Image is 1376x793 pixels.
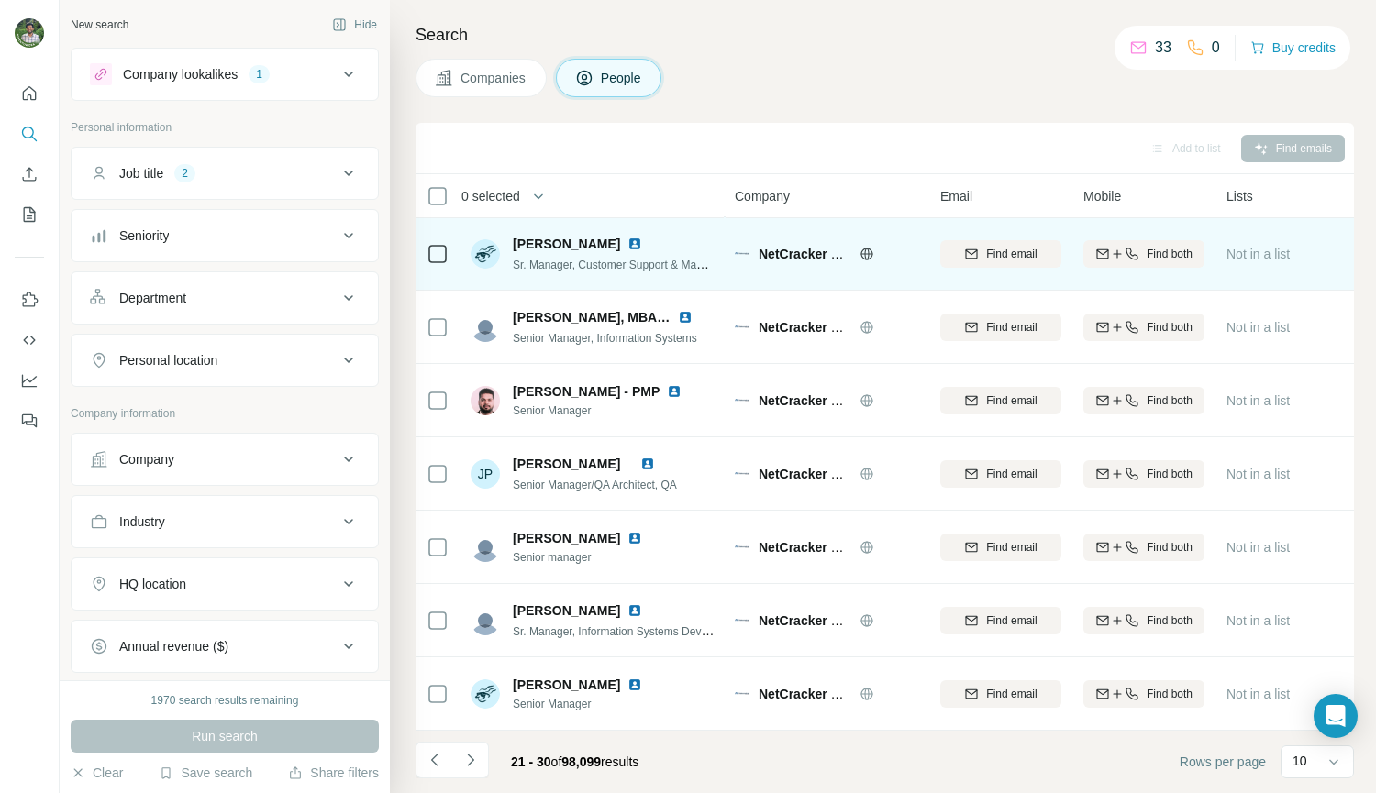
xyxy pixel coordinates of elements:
button: Find email [940,387,1061,414]
span: Find email [986,466,1037,482]
span: Find email [986,246,1037,262]
button: Use Surfe API [15,324,44,357]
button: Save search [159,764,252,782]
img: LinkedIn logo [627,531,642,545]
span: [PERSON_NAME] [513,676,620,694]
img: Logo of NetCracker Technology [735,472,749,476]
button: Find both [1083,314,1204,341]
span: NetCracker Technology [759,467,902,481]
span: Lists [1226,187,1253,205]
img: LinkedIn logo [627,603,642,618]
img: LinkedIn logo [678,310,693,325]
span: Not in a list [1226,687,1290,701]
button: Find both [1083,460,1204,488]
span: NetCracker Technology [759,320,902,335]
span: [PERSON_NAME], MBA, PMP [513,310,692,325]
span: of [551,754,562,769]
img: Avatar [471,386,500,415]
div: Open Intercom Messenger [1314,694,1358,738]
span: Find both [1147,466,1193,482]
span: results [511,754,638,769]
div: Company lookalikes [123,65,238,83]
button: Department [72,276,378,320]
p: Company information [71,405,379,422]
p: 10 [1293,752,1307,770]
span: Find email [986,319,1037,336]
img: Avatar [471,239,500,269]
button: My lists [15,198,44,231]
button: Search [15,117,44,150]
span: Senior Manager, Information Systems [513,332,697,345]
span: [PERSON_NAME] - PMP [513,382,660,401]
img: Avatar [471,606,500,635]
button: Feedback [15,404,44,437]
span: Find both [1147,319,1193,336]
button: Share filters [288,764,379,782]
img: Avatar [471,313,500,342]
button: Find both [1083,387,1204,414]
span: 0 selected [461,187,520,205]
button: Find both [1083,240,1204,268]
span: Not in a list [1226,540,1290,555]
div: JP [471,459,500,489]
span: People [601,69,643,87]
button: Buy credits [1250,35,1336,61]
button: HQ location [72,562,378,606]
span: Senior Manager/QA Architect, QA [513,479,677,491]
div: Seniority [119,226,169,245]
button: Company [72,437,378,481]
span: Email [940,187,972,205]
h4: Search [416,22,1354,48]
div: Annual revenue ($) [119,637,228,655]
span: NetCracker Technology [759,687,902,701]
img: Logo of NetCracker Technology [735,252,749,256]
button: Use Surfe on LinkedIn [15,283,44,316]
div: Department [119,289,186,307]
img: Logo of NetCracker Technology [735,399,749,402]
span: NetCracker Technology [759,247,902,261]
img: LinkedIn logo [627,237,642,251]
p: Personal information [71,119,379,136]
span: Find email [986,686,1037,702]
button: Find both [1083,680,1204,708]
img: Logo of NetCracker Technology [735,619,749,622]
button: Navigate to next page [452,742,489,778]
button: Navigate to previous page [416,742,452,778]
img: LinkedIn logo [640,457,655,471]
button: Clear [71,764,123,782]
button: Find email [940,460,1061,488]
span: Find email [986,392,1037,409]
span: Sr. Manager, Information Systems Development and Delivery [513,623,811,638]
span: [PERSON_NAME] [513,529,620,547]
button: Dashboard [15,364,44,397]
button: Personal location [72,338,378,382]
span: Not in a list [1226,320,1290,335]
span: NetCracker Technology [759,540,902,555]
span: Find both [1147,612,1193,629]
span: [PERSON_NAME] [513,235,620,253]
div: HQ location [119,575,186,593]
div: 1970 search results remaining [151,692,299,709]
span: [PERSON_NAME] [513,601,620,620]
span: Company [735,187,790,205]
button: Find both [1083,607,1204,634]
span: 21 - 30 [511,754,551,769]
img: Logo of NetCracker Technology [735,325,749,329]
img: LinkedIn logo [627,677,642,692]
div: New search [71,17,128,33]
img: Logo of NetCracker Technology [735,692,749,696]
button: Hide [319,11,390,39]
span: Find both [1147,686,1193,702]
span: Rows per page [1180,753,1266,771]
button: Job title2 [72,151,378,195]
span: Companies [461,69,527,87]
span: Senior Manager [513,402,704,419]
p: 0 [1212,37,1220,59]
div: Personal location [119,351,217,369]
div: 2 [174,165,195,182]
span: Mobile [1083,187,1121,205]
span: 98,099 [561,754,601,769]
button: Find email [940,314,1061,341]
div: Industry [119,512,165,531]
span: Senior Manager [513,696,664,712]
